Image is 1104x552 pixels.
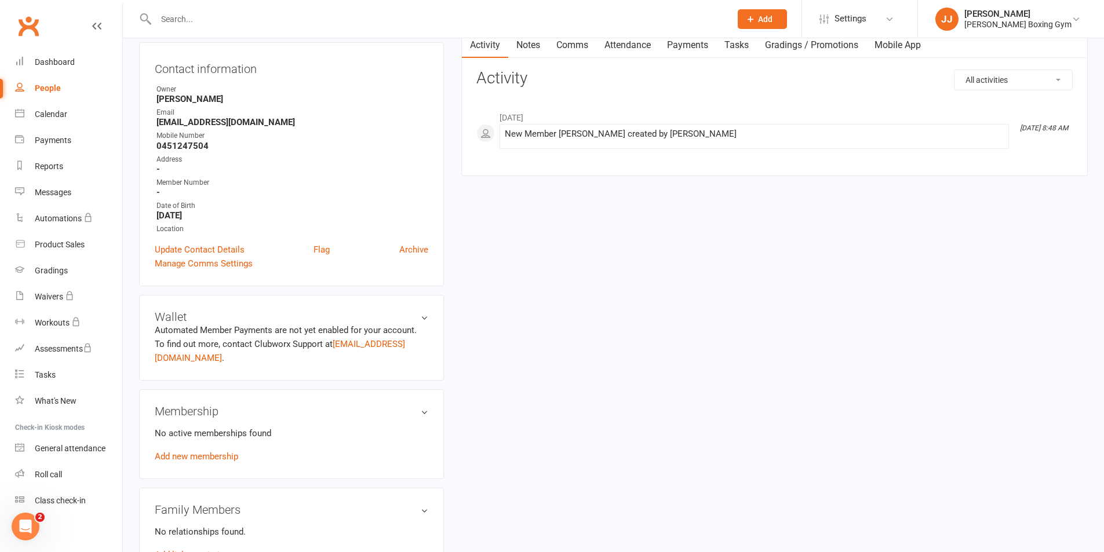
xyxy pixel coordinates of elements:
span: Add [758,14,773,24]
a: People [15,75,122,101]
a: Messages [15,180,122,206]
a: Add new membership [155,451,238,462]
li: [DATE] [476,105,1073,124]
div: Email [156,107,428,118]
h3: Wallet [155,310,428,323]
strong: 0451247504 [156,141,428,151]
a: Product Sales [15,232,122,258]
a: Dashboard [15,49,122,75]
h3: Family Members [155,503,428,516]
a: Payments [659,32,716,59]
strong: - [156,187,428,198]
div: Waivers [35,292,63,301]
div: Mobile Number [156,130,428,141]
div: [PERSON_NAME] Boxing Gym [964,19,1072,30]
div: Address [156,154,428,165]
div: Location [156,224,428,235]
h3: Membership [155,405,428,418]
input: Search... [152,11,723,27]
a: Workouts [15,310,122,336]
span: 2 [35,513,45,522]
h3: Activity [476,70,1073,87]
div: Automations [35,214,82,223]
div: Gradings [35,266,68,275]
a: Reports [15,153,122,180]
i: [DATE] 8:48 AM [1020,124,1068,132]
a: General attendance kiosk mode [15,436,122,462]
span: Settings [835,6,866,32]
div: JJ [935,8,959,31]
a: Calendar [15,101,122,127]
div: Assessments [35,344,92,353]
h3: Contact information [155,58,428,75]
div: People [35,83,61,93]
strong: [DATE] [156,210,428,221]
a: Mobile App [866,32,929,59]
a: Payments [15,127,122,153]
div: Calendar [35,109,67,119]
strong: - [156,164,428,174]
div: Class check-in [35,496,86,505]
no-payment-system: Automated Member Payments are not yet enabled for your account. To find out more, contact Clubwor... [155,325,417,363]
a: Comms [548,32,596,59]
button: Add [738,9,787,29]
a: Flag [314,243,330,257]
a: Manage Comms Settings [155,257,253,270]
a: Assessments [15,336,122,362]
div: Payments [35,136,71,145]
div: Member Number [156,177,428,188]
a: Notes [508,32,548,59]
p: No active memberships found [155,426,428,440]
div: [PERSON_NAME] [964,9,1072,19]
div: Dashboard [35,57,75,67]
a: Archive [399,243,428,257]
div: Owner [156,84,428,95]
div: Workouts [35,318,70,327]
a: Roll call [15,462,122,488]
div: Product Sales [35,240,85,249]
div: General attendance [35,444,105,453]
div: Date of Birth [156,200,428,211]
div: What's New [35,396,76,405]
a: Gradings [15,258,122,284]
div: New Member [PERSON_NAME] created by [PERSON_NAME] [505,129,1004,139]
p: No relationships found. [155,525,428,539]
a: Update Contact Details [155,243,245,257]
a: Clubworx [14,12,43,41]
div: Tasks [35,370,56,379]
div: Reports [35,162,63,171]
iframe: Intercom live chat [12,513,39,540]
a: Activity [462,32,508,59]
a: Class kiosk mode [15,488,122,514]
a: Tasks [15,362,122,388]
a: Waivers [15,284,122,310]
a: Gradings / Promotions [757,32,866,59]
div: Roll call [35,470,62,479]
a: Attendance [596,32,659,59]
a: What's New [15,388,122,414]
a: Tasks [716,32,757,59]
strong: [EMAIL_ADDRESS][DOMAIN_NAME] [156,117,428,127]
a: Automations [15,206,122,232]
div: Messages [35,188,71,197]
strong: [PERSON_NAME] [156,94,428,104]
